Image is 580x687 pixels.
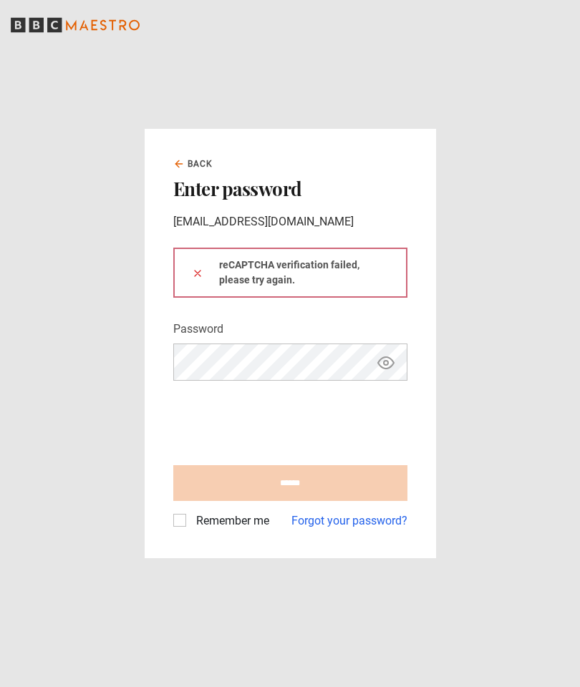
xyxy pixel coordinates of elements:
span: Back [188,157,213,170]
a: Forgot your password? [291,512,407,530]
label: Remember me [190,512,269,530]
div: reCAPTCHA verification failed, please try again. [173,248,407,298]
h2: Enter password [173,176,407,202]
svg: BBC Maestro [11,14,140,36]
p: [EMAIL_ADDRESS][DOMAIN_NAME] [173,213,407,230]
button: Show password [374,350,398,375]
a: Back [173,157,213,170]
iframe: reCAPTCHA [173,392,391,448]
label: Password [173,321,223,338]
